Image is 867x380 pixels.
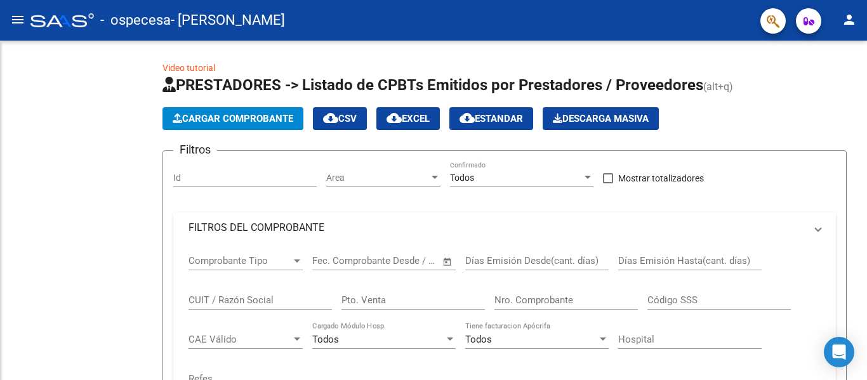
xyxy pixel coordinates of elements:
span: CSV [323,113,357,124]
button: Cargar Comprobante [162,107,303,130]
mat-icon: cloud_download [387,110,402,126]
a: Video tutorial [162,63,215,73]
span: EXCEL [387,113,430,124]
input: Start date [312,255,354,266]
span: Comprobante Tipo [189,255,291,266]
h3: Filtros [173,141,217,159]
button: EXCEL [376,107,440,130]
mat-panel-title: FILTROS DEL COMPROBANTE [189,221,805,235]
mat-icon: person [842,12,857,27]
button: Open calendar [440,254,455,269]
div: Open Intercom Messenger [824,337,854,367]
span: Todos [312,334,339,345]
mat-icon: menu [10,12,25,27]
span: Todos [450,173,474,183]
span: Mostrar totalizadores [618,171,704,186]
span: Estandar [460,113,523,124]
button: Descarga Masiva [543,107,659,130]
span: PRESTADORES -> Listado de CPBTs Emitidos por Prestadores / Proveedores [162,76,703,94]
span: (alt+q) [703,81,733,93]
mat-icon: cloud_download [460,110,475,126]
mat-expansion-panel-header: FILTROS DEL COMPROBANTE [173,213,836,243]
button: CSV [313,107,367,130]
span: CAE Válido [189,334,291,345]
span: Area [326,173,429,183]
span: - ospecesa [100,6,171,34]
span: - [PERSON_NAME] [171,6,285,34]
input: End date [365,255,427,266]
mat-icon: cloud_download [323,110,338,126]
span: Todos [465,334,492,345]
app-download-masive: Descarga masiva de comprobantes (adjuntos) [543,107,659,130]
span: Descarga Masiva [553,113,649,124]
button: Estandar [449,107,533,130]
span: Cargar Comprobante [173,113,293,124]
